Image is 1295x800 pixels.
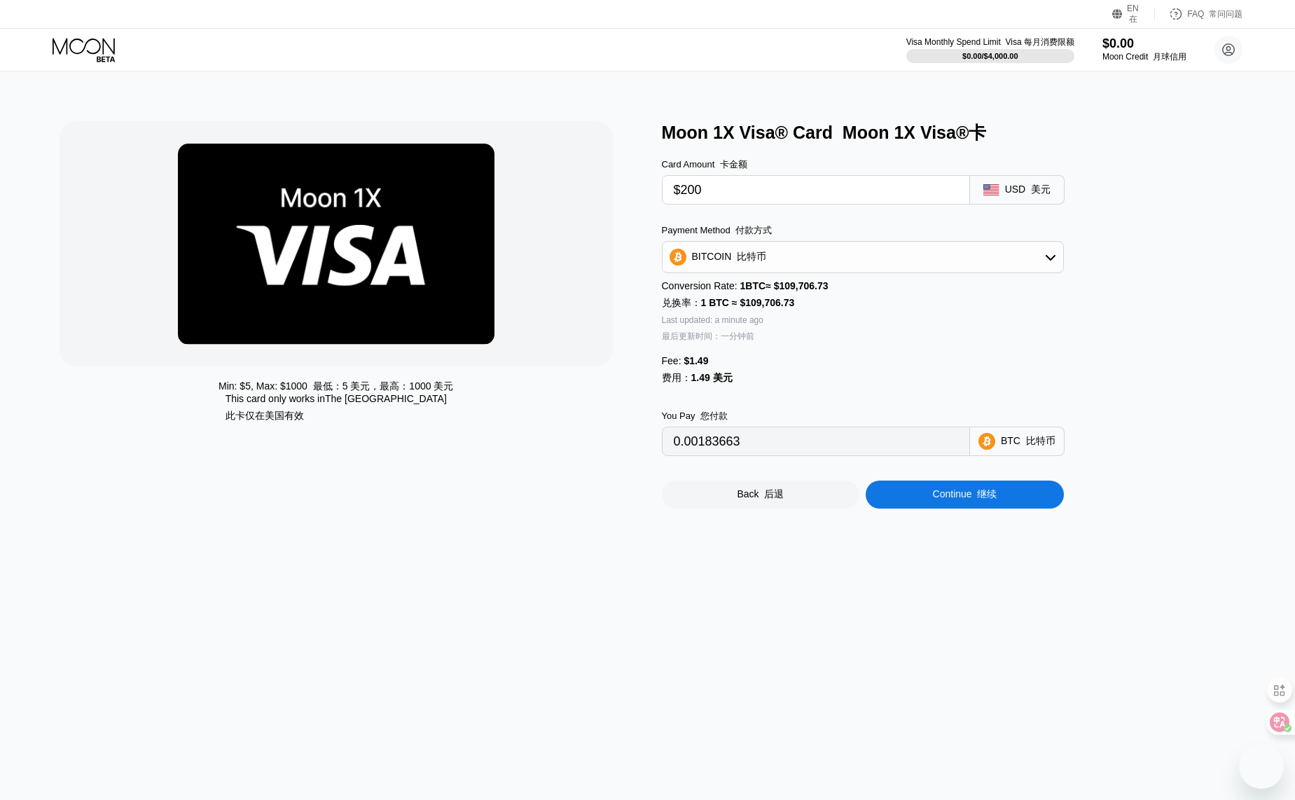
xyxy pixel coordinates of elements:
font: 您付款 [700,411,728,421]
span: 1 BTC ≈ $109,706.73 [701,297,795,308]
font: 继续 [977,488,997,499]
div: Card Amount [662,158,970,171]
div: Back [737,488,784,501]
input: $0.00 [674,176,958,204]
div: Continue [933,488,997,501]
font: 此卡仅在美国有效 [226,410,304,421]
font: 比特币 [1026,435,1055,446]
span: 1 BTC ≈ $109,706.73 [740,280,829,291]
div: $0.00Moon Credit 月球信用 [1102,36,1186,63]
div: This card only works in The [GEOGRAPHIC_DATA] [226,393,447,428]
div: $0.00 / $4,000.00 [962,52,1018,60]
div: EN 在 [1112,7,1155,21]
iframe: 启动消息传送窗口的按钮 [1239,744,1284,789]
font: 美元 [1031,184,1051,195]
div: FAQ 常问问题 [1155,7,1242,21]
div: Fee : [662,355,1064,390]
font: 在 [1129,14,1137,24]
font: 付款方式 [735,225,772,235]
div: Payment Method [662,224,1064,237]
div: Back 后退 [662,481,860,509]
div: Last updated: a minute ago [662,315,1064,348]
font: 月球信用 [1153,52,1186,62]
font: 比特币 [737,251,766,262]
div: Visa Monthly Spend Limit [906,36,1074,48]
font: 卡金额 [720,159,747,170]
div: You Pay [662,410,970,422]
div: BITCOIN 比特币 [663,243,1063,271]
div: BITCOIN [692,251,767,263]
font: 费用： [662,372,733,383]
div: Continue 继续 [866,481,1064,509]
div: FAQ [1187,8,1242,20]
div: Visa Monthly Spend Limit Visa 每月消费限额$0.00/$4,000.00 [906,36,1074,64]
span: $1.49 [684,355,708,366]
font: Moon 1X Visa®卡 [843,123,987,142]
font: Visa 每月消费限额 [1005,37,1074,47]
font: 常问问题 [1209,9,1242,19]
font: 兑换率： [662,297,795,308]
div: Moon Credit [1102,51,1186,63]
font: 后退 [764,488,784,499]
div: $0.00 [1102,36,1186,51]
div: Conversion Rate: [662,280,1064,315]
div: USD [1005,184,1051,196]
font: 最后更新时间：一分钟前 [662,331,754,341]
div: EN [1127,4,1141,25]
div: Moon 1X Visa® Card [662,121,1250,144]
font: 最低：5 美元，最高：1000 美元 [313,380,454,392]
span: 1.49 美元 [691,372,733,383]
div: BTC [1001,435,1055,448]
div: Min: $ 5 , Max: $ 1000 [219,380,453,393]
